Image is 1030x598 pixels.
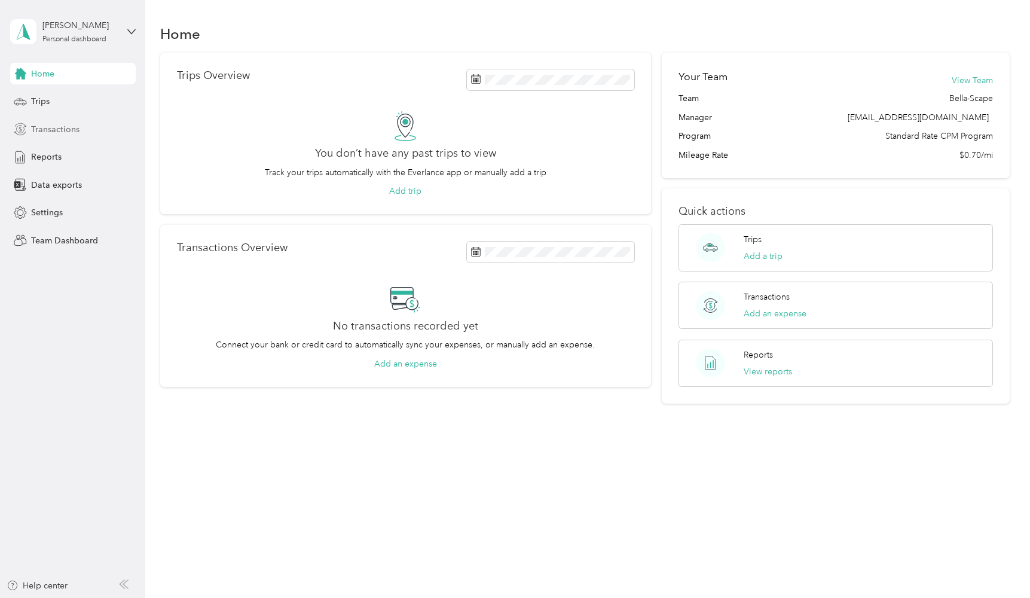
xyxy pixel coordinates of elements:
[216,338,595,351] p: Connect your bank or credit card to automatically sync your expenses, or manually add an expense.
[177,242,288,254] p: Transactions Overview
[374,358,437,370] button: Add an expense
[31,151,62,163] span: Reports
[265,166,546,179] p: Track your trips automatically with the Everlance app or manually add a trip
[160,28,200,40] h1: Home
[963,531,1030,598] iframe: Everlance-gr Chat Button Frame
[885,130,993,142] span: Standard Rate CPM Program
[42,36,106,43] div: Personal dashboard
[848,112,989,123] span: [EMAIL_ADDRESS][DOMAIN_NAME]
[31,179,82,191] span: Data exports
[31,95,50,108] span: Trips
[952,74,993,87] button: View Team
[678,111,712,124] span: Manager
[678,205,993,218] p: Quick actions
[31,206,63,219] span: Settings
[949,92,993,105] span: Bella-Scape
[744,233,762,246] p: Trips
[31,68,54,80] span: Home
[744,250,783,263] button: Add a trip
[42,19,117,32] div: [PERSON_NAME]
[959,149,993,161] span: $0.70/mi
[31,123,80,136] span: Transactions
[389,185,421,197] button: Add trip
[744,365,792,378] button: View reports
[333,320,478,332] h2: No transactions recorded yet
[678,69,728,84] h2: Your Team
[744,291,790,303] p: Transactions
[315,147,496,160] h2: You don’t have any past trips to view
[744,349,773,361] p: Reports
[678,92,699,105] span: Team
[678,130,711,142] span: Program
[31,234,98,247] span: Team Dashboard
[678,149,728,161] span: Mileage Rate
[7,579,68,592] button: Help center
[744,307,806,320] button: Add an expense
[177,69,250,82] p: Trips Overview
